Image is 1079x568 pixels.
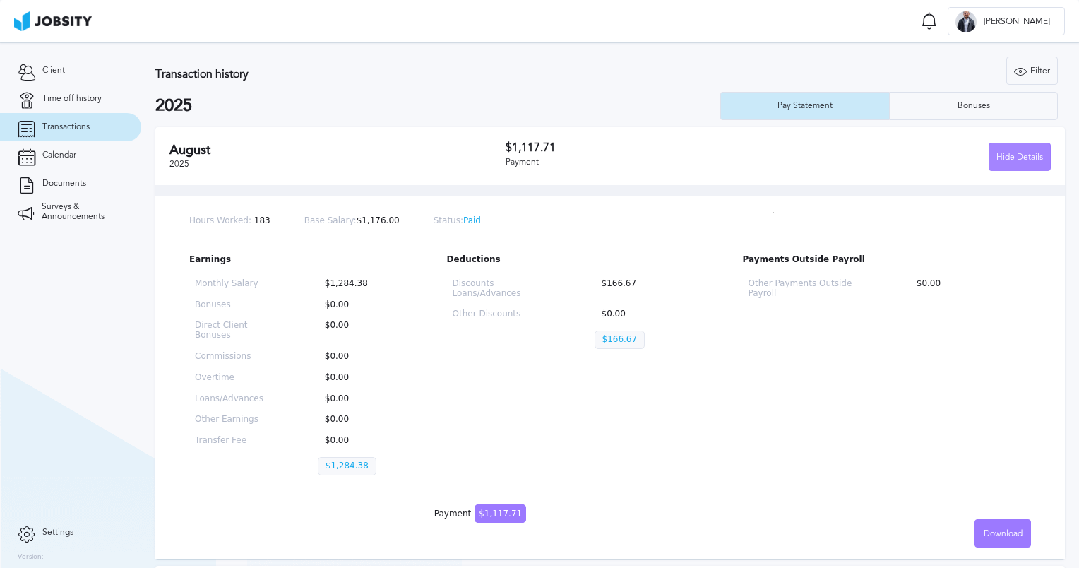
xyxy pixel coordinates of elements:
[889,92,1058,120] button: Bonuses
[42,202,124,222] span: Surveys & Announcements
[453,279,549,299] p: Discounts Loans/Advances
[950,101,997,111] div: Bonuses
[189,215,251,225] span: Hours Worked:
[318,321,395,341] p: $0.00
[318,352,395,362] p: $0.00
[155,96,720,116] h2: 2025
[195,352,273,362] p: Commissions
[169,143,506,158] h2: August
[595,331,645,349] p: $166.67
[318,279,395,289] p: $1,284.38
[189,216,270,226] p: 183
[749,279,864,299] p: Other Payments Outside Payroll
[189,255,401,265] p: Earnings
[434,215,463,225] span: Status:
[595,309,691,319] p: $0.00
[434,216,481,226] p: Paid
[595,279,691,299] p: $166.67
[475,504,526,523] span: $1,117.71
[720,92,889,120] button: Pay Statement
[195,415,273,425] p: Other Earnings
[977,17,1057,27] span: [PERSON_NAME]
[1006,57,1058,85] button: Filter
[195,321,273,341] p: Direct Client Bonuses
[304,216,400,226] p: $1,176.00
[195,436,273,446] p: Transfer Fee
[42,528,73,538] span: Settings
[743,255,1032,265] p: Payments Outside Payroll
[318,457,376,475] p: $1,284.38
[169,159,189,169] span: 2025
[770,101,840,111] div: Pay Statement
[434,509,526,519] div: Payment
[14,11,92,31] img: ab4bad089aa723f57921c736e9817d99.png
[18,553,44,562] label: Version:
[318,373,395,383] p: $0.00
[506,158,778,167] div: Payment
[42,122,90,132] span: Transactions
[318,436,395,446] p: $0.00
[984,529,1023,539] span: Download
[989,143,1051,171] button: Hide Details
[453,309,549,319] p: Other Discounts
[989,143,1050,172] div: Hide Details
[910,279,1025,299] p: $0.00
[506,141,778,154] h3: $1,117.71
[955,11,977,32] div: A
[195,279,273,289] p: Monthly Salary
[318,300,395,310] p: $0.00
[195,394,273,404] p: Loans/Advances
[42,150,76,160] span: Calendar
[974,519,1031,548] button: Download
[195,373,273,383] p: Overtime
[1007,57,1057,85] div: Filter
[195,300,273,310] p: Bonuses
[447,255,697,265] p: Deductions
[318,394,395,404] p: $0.00
[42,94,102,104] span: Time off history
[42,179,86,189] span: Documents
[318,415,395,425] p: $0.00
[948,7,1065,35] button: A[PERSON_NAME]
[155,68,648,81] h3: Transaction history
[42,66,65,76] span: Client
[304,215,357,225] span: Base Salary:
